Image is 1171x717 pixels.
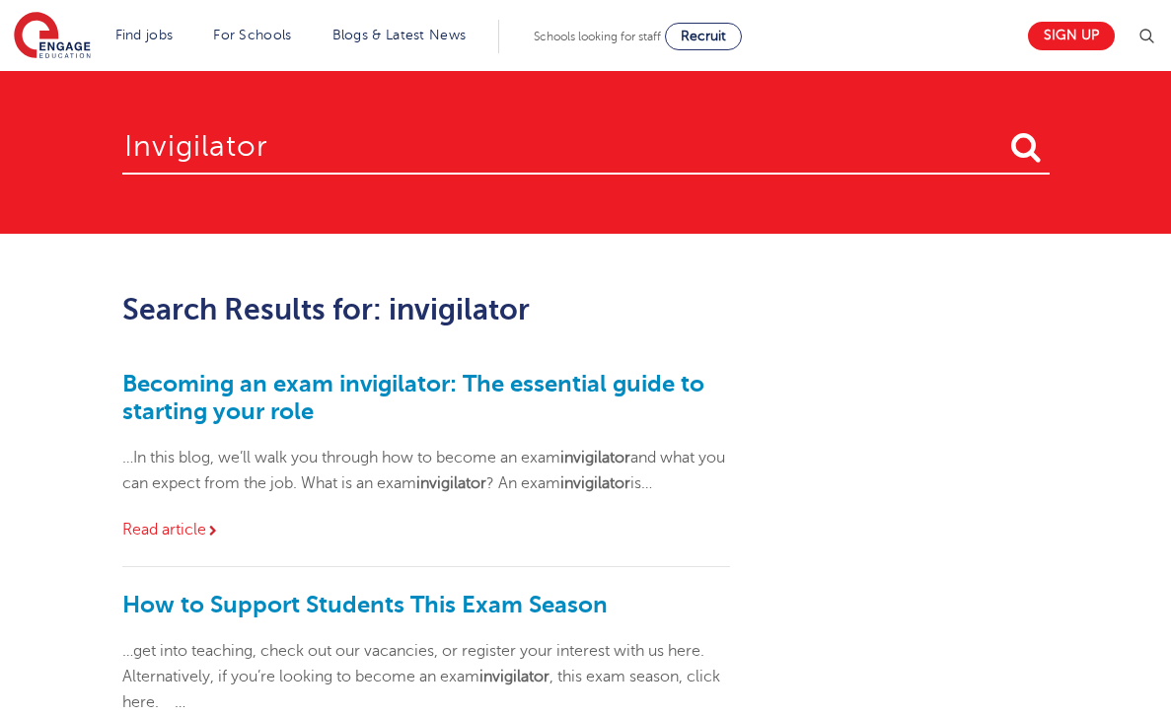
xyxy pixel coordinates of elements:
[416,474,486,492] strong: invigilator
[560,449,630,466] strong: invigilator
[115,28,174,42] a: Find jobs
[560,474,630,492] strong: invigilator
[122,293,731,326] h2: Search Results for: invigilator
[122,110,1050,175] input: Search for:
[1028,22,1115,50] a: Sign up
[122,370,704,425] a: Becoming an exam invigilator: The essential guide to starting your role
[122,591,608,618] a: How to Support Students This Exam Season
[122,449,725,492] span: …In this blog, we’ll walk you through how to become an exam and what you can expect from the job....
[534,30,661,43] span: Schools looking for staff
[332,28,467,42] a: Blogs & Latest News
[122,521,220,538] a: Read article
[213,28,291,42] a: For Schools
[14,12,91,61] img: Engage Education
[122,642,720,712] span: …get into teaching, check out our vacancies, or register your interest with us here. Alternativel...
[479,668,549,685] strong: invigilator
[681,29,726,43] span: Recruit
[665,23,742,50] a: Recruit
